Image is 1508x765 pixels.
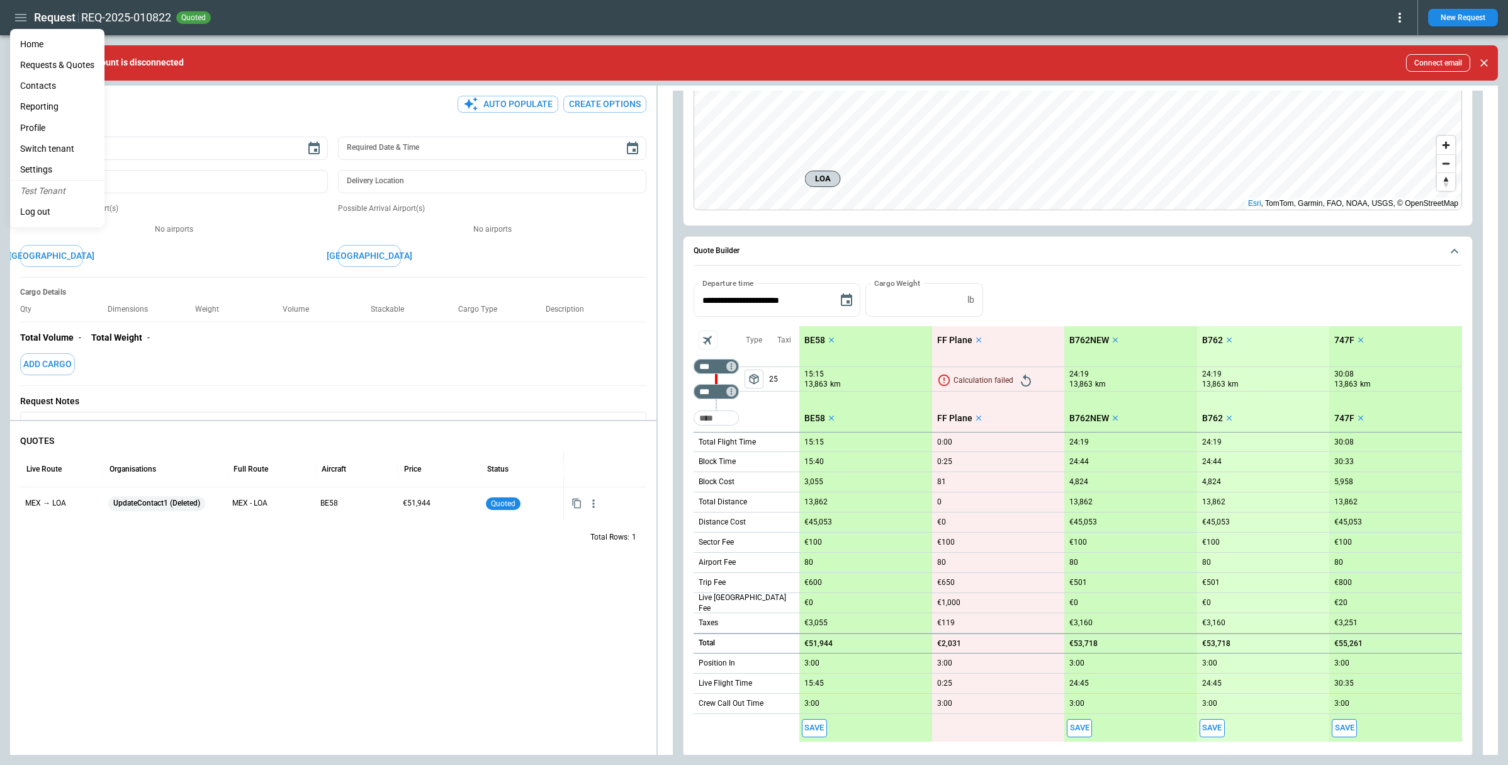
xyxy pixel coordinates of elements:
[10,76,104,96] a: Contacts
[10,181,104,201] li: Test Tenant
[10,139,104,159] li: Switch tenant
[10,118,104,139] a: Profile
[10,55,104,76] a: Requests & Quotes
[10,96,104,117] a: Reporting
[10,201,104,222] li: Log out
[10,159,104,180] a: Settings
[10,34,104,55] a: Home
